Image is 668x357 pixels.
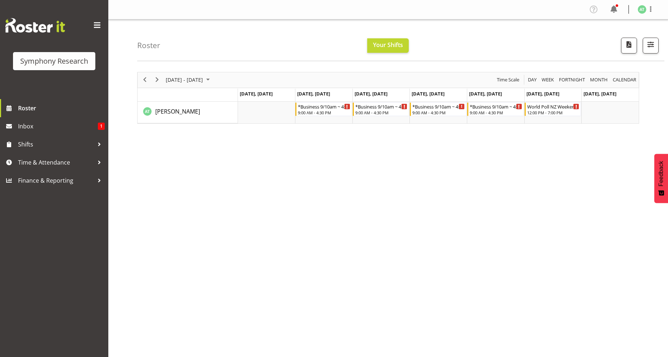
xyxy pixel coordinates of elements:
div: 9:00 AM - 4:30 PM [412,110,465,115]
table: Timeline Week of August 29, 2025 [238,102,639,123]
button: Filter Shifts [643,38,659,54]
span: Inbox [18,121,98,132]
div: Angela Tunnicliffe"s event - *Business 9/10am ~ 4:30pm Begin From Thursday, August 28, 2025 at 9:... [410,102,467,116]
span: Month [589,75,608,84]
div: Angela Tunnicliffe"s event - *Business 9/10am ~ 4:30pm Begin From Tuesday, August 26, 2025 at 9:0... [295,102,352,116]
button: Timeline Month [589,75,609,84]
span: Fortnight [558,75,586,84]
span: Shifts [18,139,94,150]
div: 12:00 PM - 7:00 PM [527,110,580,115]
div: 9:00 AM - 4:30 PM [355,110,408,115]
button: Feedback - Show survey [654,154,668,203]
span: 1 [98,123,105,130]
div: Angela Tunnicliffe"s event - World Poll NZ Weekends Begin From Saturday, August 30, 2025 at 12:00... [525,102,581,116]
span: [DATE], [DATE] [469,90,502,97]
button: Month [612,75,638,84]
div: Angela Tunnicliffe"s event - *Business 9/10am ~ 4:30pm Begin From Friday, August 29, 2025 at 9:00... [467,102,524,116]
div: Angela Tunnicliffe"s event - *Business 9/10am ~ 4:30pm Begin From Wednesday, August 27, 2025 at 9... [353,102,409,116]
div: World Poll NZ Weekends [527,103,580,110]
div: 9:00 AM - 4:30 PM [298,110,350,115]
span: Your Shifts [373,41,403,49]
span: [DATE], [DATE] [355,90,387,97]
span: [DATE] - [DATE] [165,75,204,84]
span: Week [541,75,555,84]
div: 9:00 AM - 4:30 PM [470,110,522,115]
td: Angela Tunnicliffe resource [138,102,238,123]
span: [DATE], [DATE] [240,90,273,97]
div: previous period [139,72,151,88]
div: next period [151,72,163,88]
span: Day [527,75,537,84]
span: Roster [18,103,105,114]
div: *Business 9/10am ~ 4:30pm [470,103,522,110]
img: angela-tunnicliffe1838.jpg [638,5,646,14]
button: Your Shifts [367,38,409,53]
span: Finance & Reporting [18,175,94,186]
div: August 25 - 31, 2025 [163,72,214,88]
button: Next [152,75,162,84]
button: Time Scale [496,75,521,84]
div: Timeline Week of August 29, 2025 [137,72,639,124]
span: [DATE], [DATE] [526,90,559,97]
span: Time & Attendance [18,157,94,168]
button: Timeline Day [527,75,538,84]
div: *Business 9/10am ~ 4:30pm [355,103,408,110]
button: Download a PDF of the roster according to the set date range. [621,38,637,54]
h4: Roster [137,41,160,50]
div: Symphony Research [20,56,88,67]
a: [PERSON_NAME] [155,107,200,116]
span: calendar [612,75,637,84]
div: *Business 9/10am ~ 4:30pm [298,103,350,110]
span: [PERSON_NAME] [155,107,200,115]
button: Previous [140,75,150,84]
span: [DATE], [DATE] [412,90,444,97]
span: [DATE], [DATE] [584,90,616,97]
span: Feedback [658,161,664,186]
span: Time Scale [496,75,520,84]
div: *Business 9/10am ~ 4:30pm [412,103,465,110]
button: August 2025 [165,75,213,84]
img: Rosterit website logo [5,18,65,33]
button: Fortnight [558,75,586,84]
span: [DATE], [DATE] [297,90,330,97]
button: Timeline Week [541,75,555,84]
